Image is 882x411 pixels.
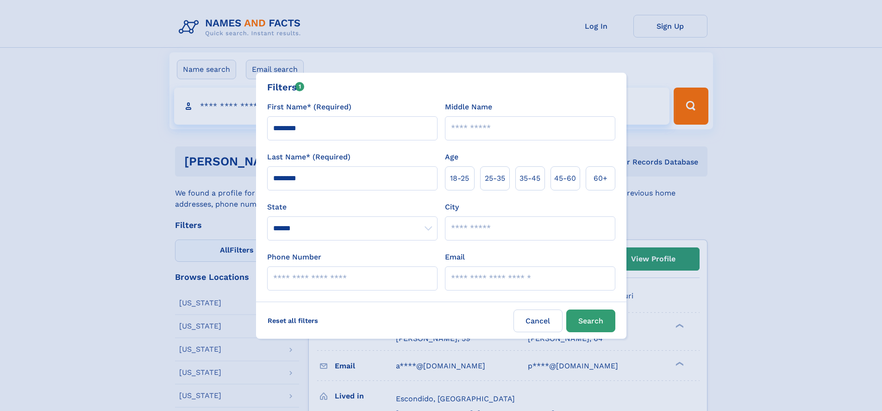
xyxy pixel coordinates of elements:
[445,101,492,113] label: Middle Name
[262,310,324,332] label: Reset all filters
[594,173,607,184] span: 60+
[450,173,469,184] span: 18‑25
[445,202,459,213] label: City
[485,173,505,184] span: 25‑35
[513,310,563,332] label: Cancel
[267,80,305,94] div: Filters
[519,173,540,184] span: 35‑45
[267,202,438,213] label: State
[445,252,465,263] label: Email
[267,152,350,163] label: Last Name* (Required)
[445,152,458,163] label: Age
[566,310,615,332] button: Search
[267,252,321,263] label: Phone Number
[554,173,576,184] span: 45‑60
[267,101,351,113] label: First Name* (Required)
